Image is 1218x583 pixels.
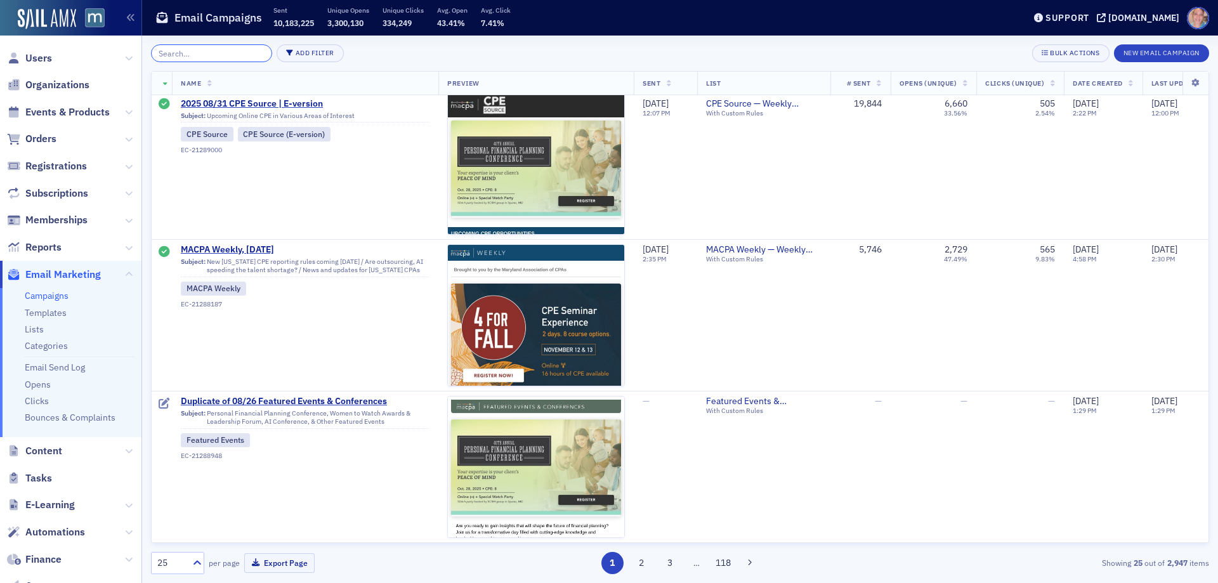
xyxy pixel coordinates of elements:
[1040,244,1055,256] div: 565
[181,258,429,277] div: New [US_STATE] CPE reporting rules coming [DATE] / Are outsourcing, AI speeding the talent shorta...
[181,244,429,256] a: MACPA Weekly, [DATE]
[944,255,967,263] div: 47.49%
[25,51,52,65] span: Users
[238,128,331,141] div: CPE Source (E-version)
[1035,110,1055,118] div: 2.54%
[960,395,967,407] span: —
[1151,109,1179,118] time: 12:00 PM
[25,444,62,458] span: Content
[181,98,429,110] a: 2025 08/31 CPE Source | E-version
[1097,13,1184,22] button: [DOMAIN_NAME]
[25,471,52,485] span: Tasks
[1035,255,1055,263] div: 9.83%
[1151,98,1177,109] span: [DATE]
[839,98,882,110] div: 19,844
[688,557,705,568] span: …
[865,557,1209,568] div: Showing out of items
[643,244,669,255] span: [DATE]
[1151,395,1177,407] span: [DATE]
[643,395,650,407] span: —
[7,51,52,65] a: Users
[181,112,429,123] div: Upcoming Online CPE in Various Areas of Interest
[18,9,76,29] a: SailAMX
[1073,395,1099,407] span: [DATE]
[1165,557,1189,568] strong: 2,947
[1048,395,1055,407] span: —
[643,79,660,88] span: Sent
[706,396,822,407] a: Featured Events & Conferences — Weekly Publication
[25,340,68,351] a: Categories
[25,498,75,512] span: E-Learning
[7,213,88,227] a: Memberships
[945,98,967,110] div: 6,660
[839,244,882,256] div: 5,746
[273,6,314,15] p: Sent
[437,6,468,15] p: Avg. Open
[25,395,49,407] a: Clicks
[900,79,957,88] span: Opens (Unique)
[25,213,88,227] span: Memberships
[181,409,206,426] span: Subject:
[1151,254,1175,263] time: 2:30 PM
[181,433,250,447] div: Featured Events
[1151,244,1177,255] span: [DATE]
[447,79,480,88] span: Preview
[1131,557,1144,568] strong: 25
[159,246,170,259] div: Sent
[181,396,429,407] a: Duplicate of 08/26 Featured Events & Conferences
[1114,44,1209,62] button: New Email Campaign
[25,412,115,423] a: Bounces & Complaints
[209,557,240,568] label: per page
[25,105,110,119] span: Events & Products
[706,244,822,256] a: MACPA Weekly — Weekly Newsletter (for members only)
[1032,44,1109,62] button: Bulk Actions
[7,444,62,458] a: Content
[25,240,62,254] span: Reports
[1151,79,1201,88] span: Last Updated
[481,6,511,15] p: Avg. Click
[7,78,89,92] a: Organizations
[7,553,62,567] a: Finance
[1151,406,1175,415] time: 1:29 PM
[151,44,272,62] input: Search…
[1073,406,1097,415] time: 1:29 PM
[383,6,424,15] p: Unique Clicks
[181,79,201,88] span: Name
[643,109,671,118] time: 12:07 PM
[706,407,822,415] div: With Custom Rules
[944,110,967,118] div: 33.56%
[25,379,51,390] a: Opens
[25,78,89,92] span: Organizations
[875,395,882,407] span: —
[706,98,822,110] span: CPE Source — Weekly Upcoming CPE Course List
[1073,79,1122,88] span: Date Created
[181,282,246,296] div: MACPA Weekly
[174,10,262,25] h1: Email Campaigns
[481,18,504,28] span: 7.41%
[1045,12,1089,23] div: Support
[643,98,669,109] span: [DATE]
[1187,7,1209,29] span: Profile
[327,18,363,28] span: 3,300,130
[181,112,206,120] span: Subject:
[847,79,871,88] span: # Sent
[601,552,624,574] button: 1
[7,240,62,254] a: Reports
[181,146,429,154] div: EC-21289000
[7,187,88,200] a: Subscriptions
[7,159,87,173] a: Registrations
[643,254,667,263] time: 2:35 PM
[1073,254,1097,263] time: 4:58 PM
[25,290,69,301] a: Campaigns
[181,409,429,429] div: Personal Financial Planning Conference, Women to Watch Awards & Leadership Forum, AI Conference, ...
[659,552,681,574] button: 3
[181,128,233,141] div: CPE Source
[7,105,110,119] a: Events & Products
[706,79,721,88] span: List
[985,79,1044,88] span: Clicks (Unique)
[7,498,75,512] a: E-Learning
